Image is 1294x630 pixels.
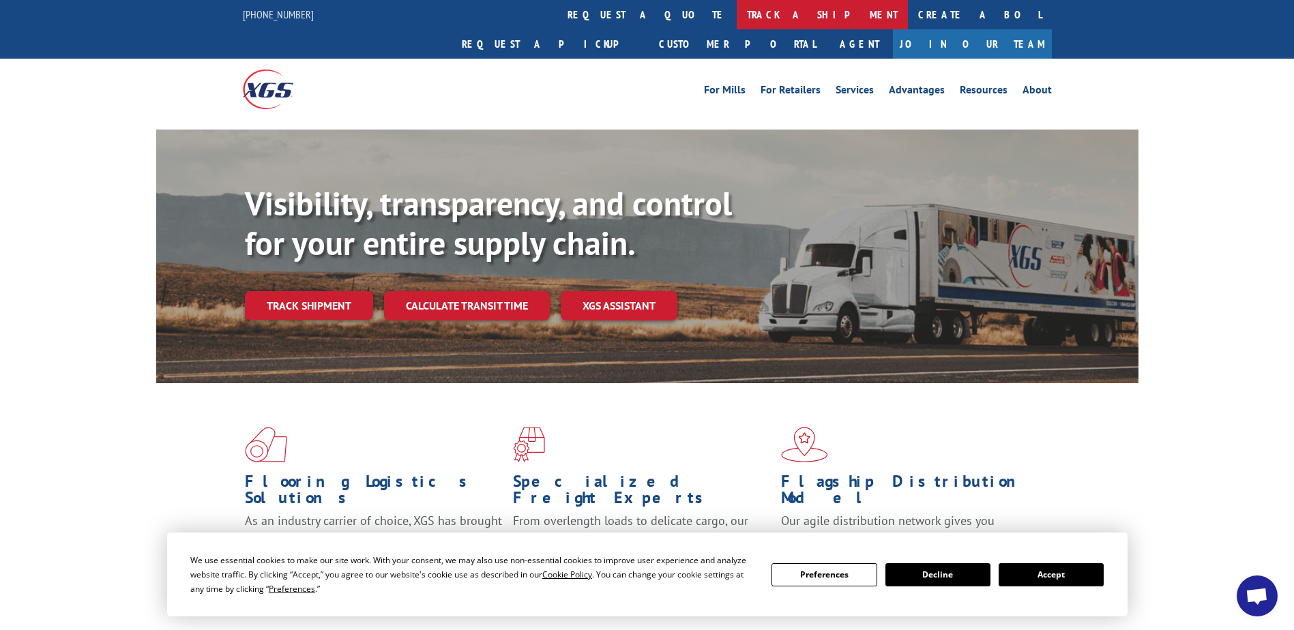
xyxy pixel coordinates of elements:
[245,427,287,462] img: xgs-icon-total-supply-chain-intelligence-red
[781,473,1039,513] h1: Flagship Distribution Model
[826,29,893,59] a: Agent
[167,532,1128,616] div: Cookie Consent Prompt
[960,85,1008,100] a: Resources
[245,513,502,561] span: As an industry carrier of choice, XGS has brought innovation and dedication to flooring logistics...
[836,85,874,100] a: Services
[245,182,732,264] b: Visibility, transparency, and control for your entire supply chain.
[885,563,990,586] button: Decline
[889,85,945,100] a: Advantages
[513,513,771,573] p: From overlength loads to delicate cargo, our experienced staff knows the best way to move your fr...
[269,583,315,595] span: Preferences
[513,473,771,513] h1: Specialized Freight Experts
[452,29,649,59] a: Request a pickup
[513,427,545,462] img: xgs-icon-focused-on-flooring-red
[1237,575,1278,616] div: Open chat
[542,569,592,580] span: Cookie Policy
[1023,85,1052,100] a: About
[771,563,877,586] button: Preferences
[781,427,828,462] img: xgs-icon-flagship-distribution-model-red
[561,291,677,320] a: XGS ASSISTANT
[704,85,746,100] a: For Mills
[243,7,314,21] a: [PHONE_NUMBER]
[384,291,550,320] a: Calculate transit time
[999,563,1104,586] button: Accept
[649,29,826,59] a: Customer Portal
[761,85,821,100] a: For Retailers
[245,473,503,513] h1: Flooring Logistics Solutions
[781,513,1032,545] span: Our agile distribution network gives you nationwide inventory management on demand.
[893,29,1052,59] a: Join Our Team
[245,291,373,320] a: Track shipment
[190,553,755,596] div: We use essential cookies to make our site work. With your consent, we may also use non-essential ...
